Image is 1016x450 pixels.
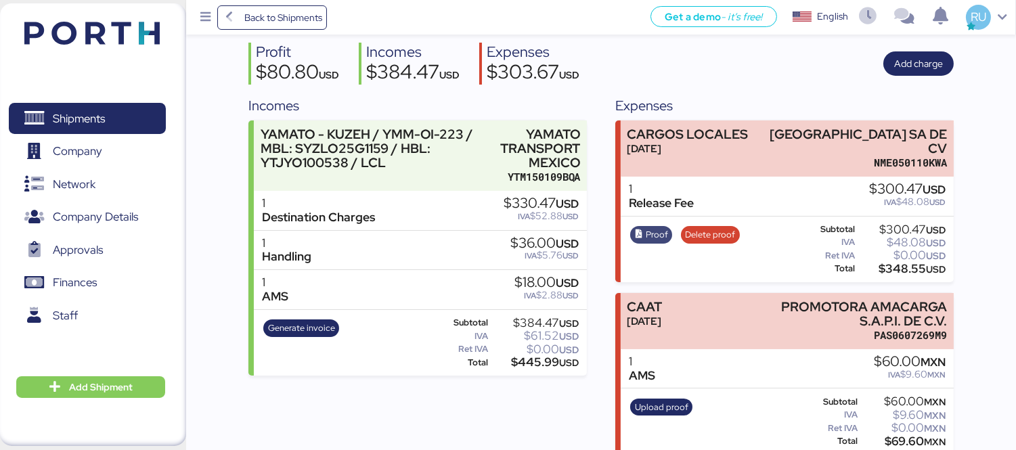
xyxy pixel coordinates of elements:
[556,275,579,290] span: USD
[16,376,165,398] button: Add Shipment
[924,436,946,448] span: MXN
[799,264,855,273] div: Total
[559,344,579,356] span: USD
[9,202,166,233] a: Company Details
[256,62,339,85] div: $80.80
[858,250,946,261] div: $0.00
[923,182,946,197] span: USD
[562,290,579,301] span: USD
[366,43,460,62] div: Incomes
[491,318,579,328] div: $384.47
[858,238,946,248] div: $48.08
[926,250,946,262] span: USD
[504,211,579,221] div: $52.88
[217,5,328,30] a: Back to Shipments
[799,424,858,433] div: Ret IVA
[433,318,488,328] div: Subtotal
[559,330,579,342] span: USD
[262,196,375,210] div: 1
[635,400,688,415] span: Upload proof
[884,197,896,208] span: IVA
[755,328,948,342] div: PAS0607269M9
[627,314,662,328] div: [DATE]
[487,43,579,62] div: Expenses
[874,369,946,380] div: $9.60
[799,436,858,446] div: Total
[559,68,579,81] span: USD
[630,399,692,416] button: Upload proof
[510,236,579,251] div: $36.00
[69,379,133,395] span: Add Shipment
[971,8,986,26] span: RU
[858,264,946,274] div: $348.55
[53,175,95,194] span: Network
[263,319,339,337] button: Generate invoice
[53,207,138,227] span: Company Details
[9,168,166,200] a: Network
[256,43,339,62] div: Profit
[860,423,946,433] div: $0.00
[799,397,858,407] div: Subtotal
[860,436,946,447] div: $69.60
[559,317,579,330] span: USD
[646,227,668,242] span: Proof
[883,51,954,76] button: Add charge
[261,127,489,170] div: YAMATO - KUZEH / YMM-OI-223 / MBL: SYZLO25G1159 / HBL: YTJYO100538 / LCL
[562,250,579,261] span: USD
[559,357,579,369] span: USD
[504,196,579,211] div: $330.47
[629,196,694,210] div: Release Fee
[268,321,335,336] span: Generate invoice
[262,290,288,304] div: AMS
[433,358,488,367] div: Total
[53,273,97,292] span: Finances
[491,344,579,355] div: $0.00
[627,127,748,141] div: CARGOS LOCALES
[518,211,530,222] span: IVA
[926,263,946,275] span: USD
[366,62,460,85] div: $384.47
[860,410,946,420] div: $9.60
[869,197,946,207] div: $48.08
[894,55,943,72] span: Add charge
[491,357,579,367] div: $445.99
[487,62,579,85] div: $303.67
[685,227,735,242] span: Delete proof
[556,196,579,211] span: USD
[799,238,855,247] div: IVA
[924,396,946,408] span: MXN
[799,251,855,261] div: Ret IVA
[248,95,587,116] div: Incomes
[926,237,946,249] span: USD
[817,9,848,24] div: English
[799,225,855,234] div: Subtotal
[510,250,579,261] div: $5.76
[629,369,655,383] div: AMS
[53,306,78,325] span: Staff
[921,355,946,369] span: MXN
[929,197,946,208] span: USD
[244,9,322,26] span: Back to Shipments
[755,127,948,156] div: [GEOGRAPHIC_DATA] SA DE CV
[9,234,166,265] a: Approvals
[927,369,946,380] span: MXN
[629,182,694,196] div: 1
[869,182,946,197] div: $300.47
[495,127,581,170] div: YAMATO TRANSPORT MEXICO
[755,300,948,328] div: PROMOTORA AMACARGA S.A.P.I. DE C.V.
[755,156,948,170] div: NME050110KWA
[629,355,655,369] div: 1
[262,275,288,290] div: 1
[525,250,537,261] span: IVA
[262,210,375,225] div: Destination Charges
[514,275,579,290] div: $18.00
[888,369,900,380] span: IVA
[495,170,581,184] div: YTM150109BQA
[858,225,946,235] div: $300.47
[9,267,166,298] a: Finances
[9,136,166,167] a: Company
[627,300,662,314] div: CAAT
[194,6,217,29] button: Menu
[53,109,105,129] span: Shipments
[630,226,672,244] button: Proof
